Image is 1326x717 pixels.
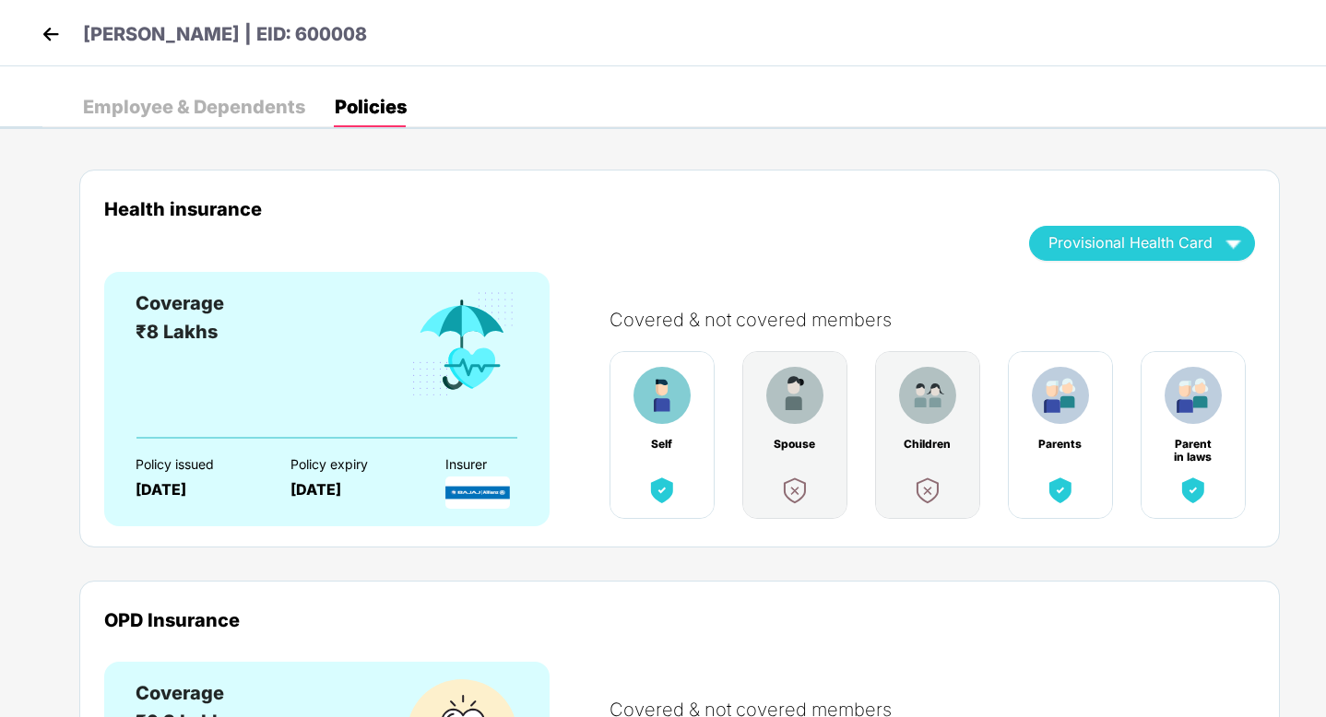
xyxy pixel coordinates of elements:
div: Parent in laws [1169,438,1217,451]
div: Parents [1036,438,1084,451]
img: benefitCardImg [645,474,679,507]
img: benefitCardImg [1165,367,1222,424]
img: benefitCardImg [766,367,823,424]
img: benefitCardImg [633,367,691,424]
img: benefitCardImg [1177,474,1210,507]
img: benefitCardImg [778,474,811,507]
div: Employee & Dependents [83,98,305,116]
div: Health insurance [104,198,1001,219]
div: OPD Insurance [104,609,1255,630]
div: Coverage [136,679,224,708]
div: Insurer [445,457,568,472]
img: benefitCardImg [1044,474,1077,507]
div: Policy issued [136,457,258,472]
div: Policies [335,98,407,116]
img: wAAAAASUVORK5CYII= [1217,227,1249,259]
img: benefitCardImg [899,367,956,424]
p: [PERSON_NAME] | EID: 600008 [83,20,367,49]
img: benefitCardImg [1032,367,1089,424]
div: [DATE] [290,481,413,499]
button: Provisional Health Card [1029,226,1255,261]
span: ₹8 Lakhs [136,321,218,343]
img: benefitCardImg [408,289,517,400]
img: benefitCardImg [911,474,944,507]
div: Covered & not covered members [610,309,1273,331]
img: InsurerLogo [445,476,510,509]
div: Self [638,438,686,451]
div: Coverage [136,289,224,318]
div: Policy expiry [290,457,413,472]
div: Children [904,438,952,451]
img: back [37,20,65,48]
div: Spouse [771,438,819,451]
span: Provisional Health Card [1048,238,1213,248]
div: [DATE] [136,481,258,499]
